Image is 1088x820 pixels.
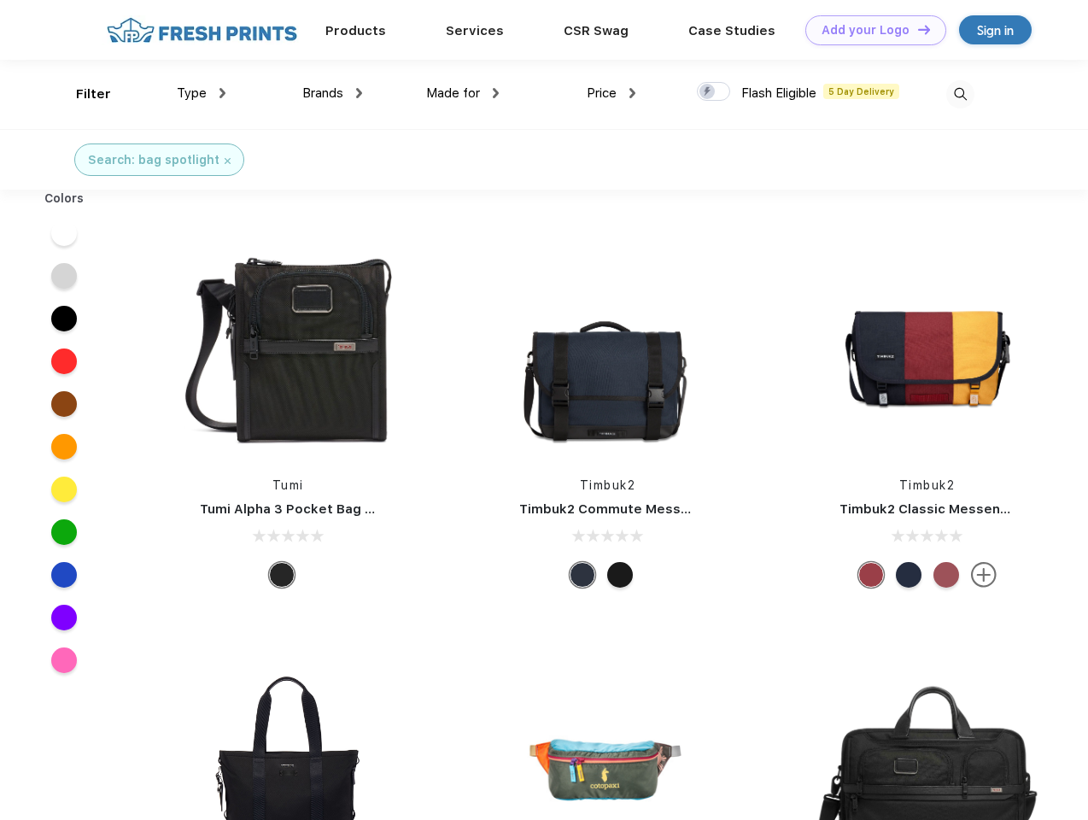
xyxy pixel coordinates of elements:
[174,232,401,460] img: func=resize&h=266
[200,501,400,517] a: Tumi Alpha 3 Pocket Bag Small
[822,23,910,38] div: Add your Logo
[494,232,721,460] img: func=resize&h=266
[225,158,231,164] img: filter_cancel.svg
[814,232,1041,460] img: func=resize&h=266
[269,562,295,588] div: Black
[629,88,635,98] img: dropdown.png
[219,88,225,98] img: dropdown.png
[76,85,111,104] div: Filter
[933,562,959,588] div: Eco Collegiate Red
[519,501,748,517] a: Timbuk2 Commute Messenger Bag
[899,478,956,492] a: Timbuk2
[823,84,899,99] span: 5 Day Delivery
[102,15,302,45] img: fo%20logo%202.webp
[177,85,207,101] span: Type
[918,25,930,34] img: DT
[272,478,304,492] a: Tumi
[426,85,480,101] span: Made for
[607,562,633,588] div: Eco Black
[325,23,386,38] a: Products
[493,88,499,98] img: dropdown.png
[356,88,362,98] img: dropdown.png
[302,85,343,101] span: Brands
[971,562,997,588] img: more.svg
[839,501,1051,517] a: Timbuk2 Classic Messenger Bag
[88,151,219,169] div: Search: bag spotlight
[959,15,1032,44] a: Sign in
[946,80,974,108] img: desktop_search.svg
[570,562,595,588] div: Eco Nautical
[587,85,617,101] span: Price
[580,478,636,492] a: Timbuk2
[977,20,1014,40] div: Sign in
[741,85,816,101] span: Flash Eligible
[858,562,884,588] div: Eco Bookish
[896,562,921,588] div: Eco Nautical
[32,190,97,208] div: Colors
